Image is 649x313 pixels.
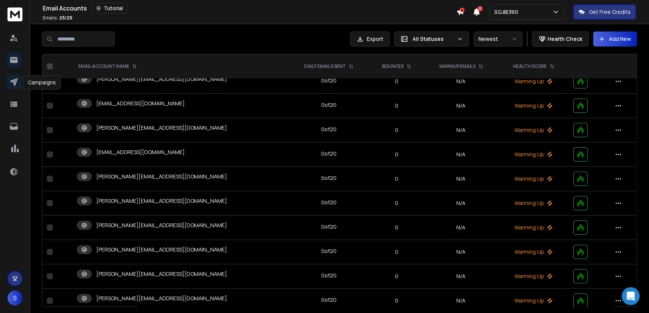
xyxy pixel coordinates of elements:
[96,270,227,278] p: [PERSON_NAME][EMAIL_ADDRESS][DOMAIN_NAME]
[424,167,498,191] td: N/A
[374,102,419,109] p: 0
[321,296,336,304] div: 0 of 20
[547,35,582,43] p: Health Check
[374,151,419,158] p: 0
[477,6,483,11] span: 1
[321,272,336,279] div: 0 of 20
[7,291,22,306] button: S
[321,247,336,255] div: 0 of 20
[494,8,521,16] p: SOJIB360
[502,248,564,256] p: Warming Up
[374,126,419,134] p: 0
[502,224,564,231] p: Warming Up
[374,297,419,304] p: 0
[502,151,564,158] p: Warming Up
[502,175,564,183] p: Warming Up
[96,75,227,83] p: [PERSON_NAME][EMAIL_ADDRESS][DOMAIN_NAME]
[96,148,185,156] p: [EMAIL_ADDRESS][DOMAIN_NAME]
[96,124,227,132] p: [PERSON_NAME][EMAIL_ADDRESS][DOMAIN_NAME]
[424,191,498,216] td: N/A
[374,199,419,207] p: 0
[424,142,498,167] td: N/A
[321,101,336,109] div: 0 of 20
[502,199,564,207] p: Warming Up
[502,102,564,109] p: Warming Up
[382,63,404,69] p: BOUNCES
[573,4,636,19] button: Get Free Credits
[424,289,498,313] td: N/A
[424,240,498,264] td: N/A
[593,31,637,46] button: Add New
[321,174,336,182] div: 0 of 20
[43,3,456,13] div: Email Accounts
[43,15,72,21] p: Emails :
[96,222,227,229] p: [PERSON_NAME][EMAIL_ADDRESS][DOMAIN_NAME]
[304,63,346,69] p: DAILY EMAILS SENT
[424,69,498,94] td: N/A
[96,173,227,180] p: [PERSON_NAME][EMAIL_ADDRESS][DOMAIN_NAME]
[96,246,227,253] p: [PERSON_NAME][EMAIL_ADDRESS][DOMAIN_NAME]
[374,224,419,231] p: 0
[96,197,227,205] p: [PERSON_NAME][EMAIL_ADDRESS][DOMAIN_NAME]
[374,273,419,280] p: 0
[513,63,547,69] p: HEALTH SCORE
[502,297,564,304] p: Warming Up
[96,100,185,107] p: [EMAIL_ADDRESS][DOMAIN_NAME]
[622,287,640,305] div: Open Intercom Messenger
[589,8,631,16] p: Get Free Credits
[78,63,137,69] div: EMAIL ACCOUNT NAME
[424,94,498,118] td: N/A
[413,35,454,43] p: All Statuses
[91,3,128,13] button: Tutorial
[59,15,72,21] span: 25 / 25
[439,63,476,69] p: WARMUP EMAILS
[321,223,336,231] div: 0 of 20
[502,78,564,85] p: Warming Up
[374,78,419,85] p: 0
[321,199,336,206] div: 0 of 20
[502,273,564,280] p: Warming Up
[350,31,390,46] button: Export
[532,31,589,46] button: Health Check
[96,295,227,302] p: [PERSON_NAME][EMAIL_ADDRESS][DOMAIN_NAME]
[321,150,336,157] div: 0 of 20
[424,216,498,240] td: N/A
[374,175,419,183] p: 0
[502,126,564,134] p: Warming Up
[374,248,419,256] p: 0
[424,118,498,142] td: N/A
[23,75,61,90] div: Campaigns
[474,31,522,46] button: Newest
[321,77,336,84] div: 0 of 20
[424,264,498,289] td: N/A
[321,126,336,133] div: 0 of 20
